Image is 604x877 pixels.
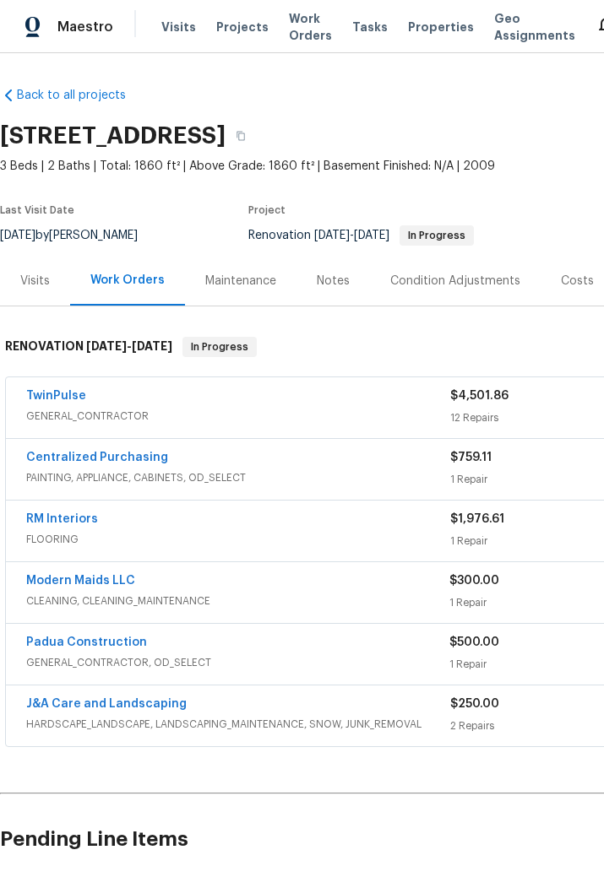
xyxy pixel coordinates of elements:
[317,273,350,290] div: Notes
[226,121,256,151] button: Copy Address
[248,205,286,215] span: Project
[26,390,86,402] a: TwinPulse
[354,230,389,241] span: [DATE]
[449,575,499,587] span: $300.00
[401,230,472,241] span: In Progress
[86,340,172,352] span: -
[450,698,499,710] span: $250.00
[314,230,350,241] span: [DATE]
[26,575,135,587] a: Modern Maids LLC
[26,452,168,463] a: Centralized Purchasing
[450,390,509,402] span: $4,501.86
[26,469,450,486] span: PAINTING, APPLIANCE, CABINETS, OD_SELECT
[390,273,520,290] div: Condition Adjustments
[26,513,98,525] a: RM Interiors
[184,338,255,355] span: In Progress
[450,452,492,463] span: $759.11
[26,593,449,609] span: CLEANING, CLEANING_MAINTENANCE
[5,337,172,357] h6: RENOVATION
[57,19,113,35] span: Maestro
[26,716,450,733] span: HARDSCAPE_LANDSCAPE, LANDSCAPING_MAINTENANCE, SNOW, JUNK_REMOVAL
[494,10,575,44] span: Geo Assignments
[26,636,147,648] a: Padua Construction
[20,273,50,290] div: Visits
[205,273,276,290] div: Maintenance
[90,272,165,289] div: Work Orders
[26,408,450,425] span: GENERAL_CONTRACTOR
[26,531,450,548] span: FLOORING
[352,21,388,33] span: Tasks
[450,513,504,525] span: $1,976.61
[161,19,196,35] span: Visits
[86,340,127,352] span: [DATE]
[26,654,449,671] span: GENERAL_CONTRACTOR, OD_SELECT
[561,273,594,290] div: Costs
[289,10,332,44] span: Work Orders
[314,230,389,241] span: -
[408,19,474,35] span: Properties
[26,698,187,710] a: J&A Care and Landscaping
[132,340,172,352] span: [DATE]
[216,19,269,35] span: Projects
[449,636,499,648] span: $500.00
[248,230,474,241] span: Renovation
